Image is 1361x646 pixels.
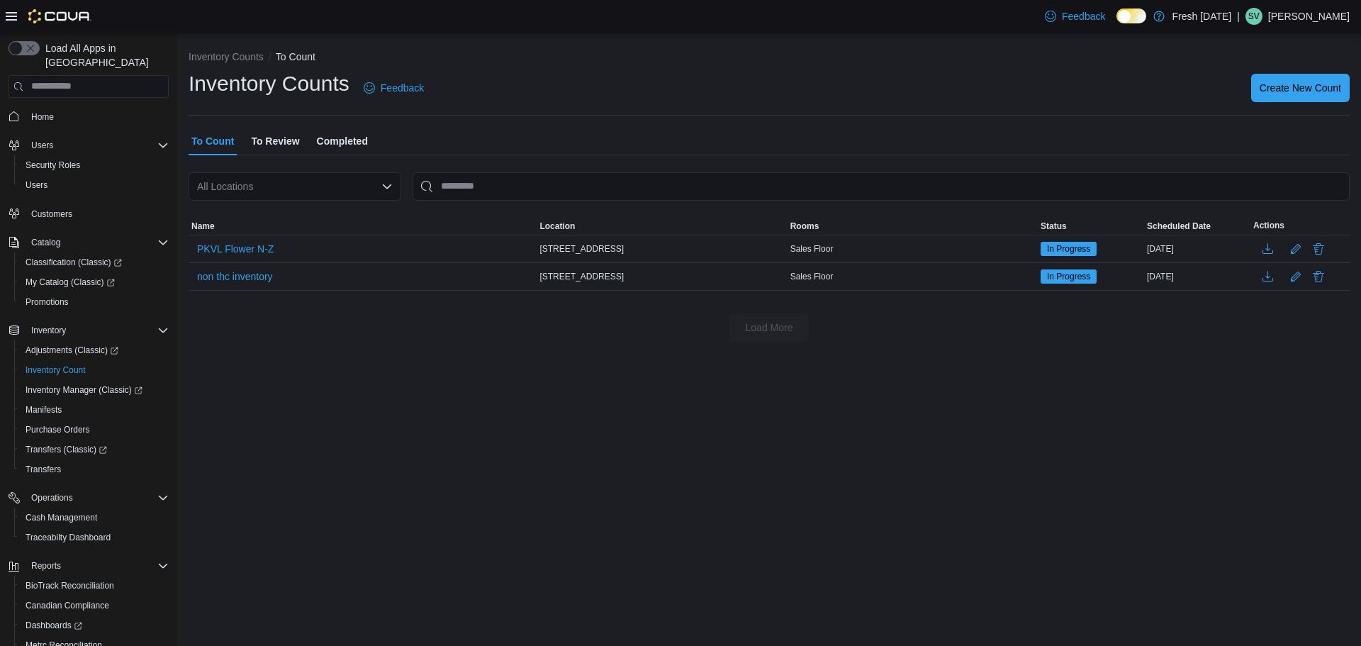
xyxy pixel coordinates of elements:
[1038,218,1144,235] button: Status
[20,461,67,478] a: Transfers
[14,155,174,175] button: Security Roles
[20,421,96,438] a: Purchase Orders
[3,233,174,252] button: Catalog
[26,464,61,475] span: Transfers
[26,404,62,416] span: Manifests
[20,177,53,194] a: Users
[20,617,88,634] a: Dashboards
[31,325,66,336] span: Inventory
[26,179,47,191] span: Users
[317,127,368,155] span: Completed
[20,342,124,359] a: Adjustments (Classic)
[14,340,174,360] a: Adjustments (Classic)
[26,345,118,356] span: Adjustments (Classic)
[14,596,174,616] button: Canadian Compliance
[788,268,1038,285] div: Sales Floor
[20,401,169,418] span: Manifests
[26,277,115,288] span: My Catalog (Classic)
[14,460,174,479] button: Transfers
[3,106,174,127] button: Home
[31,237,60,248] span: Catalog
[26,322,169,339] span: Inventory
[20,441,113,458] a: Transfers (Classic)
[26,384,142,396] span: Inventory Manager (Classic)
[20,342,169,359] span: Adjustments (Classic)
[20,294,74,311] a: Promotions
[20,274,169,291] span: My Catalog (Classic)
[788,218,1038,235] button: Rooms
[1041,269,1097,284] span: In Progress
[20,509,169,526] span: Cash Management
[1041,221,1067,232] span: Status
[26,234,169,251] span: Catalog
[191,127,234,155] span: To Count
[26,205,169,223] span: Customers
[26,322,72,339] button: Inventory
[790,221,819,232] span: Rooms
[191,221,215,232] span: Name
[1039,2,1111,30] a: Feedback
[20,461,169,478] span: Transfers
[1287,238,1304,260] button: Edit count details
[1245,8,1262,25] div: Steve Volz
[26,600,109,611] span: Canadian Compliance
[26,557,67,574] button: Reports
[358,74,430,102] a: Feedback
[14,616,174,635] a: Dashboards
[14,528,174,547] button: Traceabilty Dashboard
[26,364,86,376] span: Inventory Count
[1253,220,1284,231] span: Actions
[189,51,264,62] button: Inventory Counts
[20,362,91,379] a: Inventory Count
[20,421,169,438] span: Purchase Orders
[20,294,169,311] span: Promotions
[788,240,1038,257] div: Sales Floor
[40,41,169,69] span: Load All Apps in [GEOGRAPHIC_DATA]
[1062,9,1105,23] span: Feedback
[26,424,90,435] span: Purchase Orders
[276,51,315,62] button: To Count
[26,234,66,251] button: Catalog
[1041,242,1097,256] span: In Progress
[20,509,103,526] a: Cash Management
[1047,243,1090,255] span: In Progress
[20,597,169,614] span: Canadian Compliance
[20,617,169,634] span: Dashboards
[189,69,349,98] h1: Inventory Counts
[20,274,121,291] a: My Catalog (Classic)
[14,252,174,272] a: Classification (Classic)
[26,206,78,223] a: Customers
[1251,74,1350,102] button: Create New Count
[189,50,1350,67] nav: An example of EuiBreadcrumbs
[251,127,299,155] span: To Review
[14,400,174,420] button: Manifests
[31,140,53,151] span: Users
[20,157,86,174] a: Security Roles
[539,243,624,255] span: [STREET_ADDRESS]
[1047,270,1090,283] span: In Progress
[381,81,424,95] span: Feedback
[539,271,624,282] span: [STREET_ADDRESS]
[20,382,169,399] span: Inventory Manager (Classic)
[14,576,174,596] button: BioTrack Reconciliation
[3,488,174,508] button: Operations
[729,313,809,342] button: Load More
[20,177,169,194] span: Users
[539,221,575,232] span: Location
[746,321,793,335] span: Load More
[20,157,169,174] span: Security Roles
[191,266,279,287] button: non thc inventory
[26,137,59,154] button: Users
[1237,8,1240,25] p: |
[28,9,91,23] img: Cova
[31,492,73,503] span: Operations
[20,577,169,594] span: BioTrack Reconciliation
[1144,268,1250,285] div: [DATE]
[26,257,122,268] span: Classification (Classic)
[31,208,72,220] span: Customers
[14,440,174,460] a: Transfers (Classic)
[1260,81,1341,95] span: Create New Count
[191,238,279,260] button: PKVL Flower N-Z
[26,620,82,631] span: Dashboards
[1147,221,1211,232] span: Scheduled Date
